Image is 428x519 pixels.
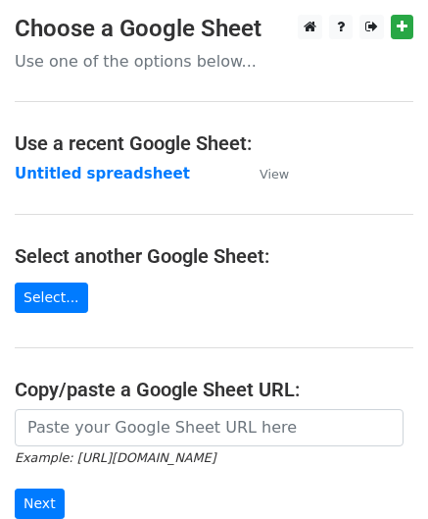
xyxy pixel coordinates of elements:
a: Untitled spreadsheet [15,165,190,182]
input: Next [15,489,65,519]
a: Select... [15,283,88,313]
a: View [240,165,289,182]
p: Use one of the options below... [15,51,413,72]
h3: Choose a Google Sheet [15,15,413,43]
h4: Copy/paste a Google Sheet URL: [15,378,413,401]
h4: Use a recent Google Sheet: [15,131,413,155]
input: Paste your Google Sheet URL here [15,409,404,446]
h4: Select another Google Sheet: [15,244,413,268]
small: View [260,167,289,182]
small: Example: [URL][DOMAIN_NAME] [15,450,215,465]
